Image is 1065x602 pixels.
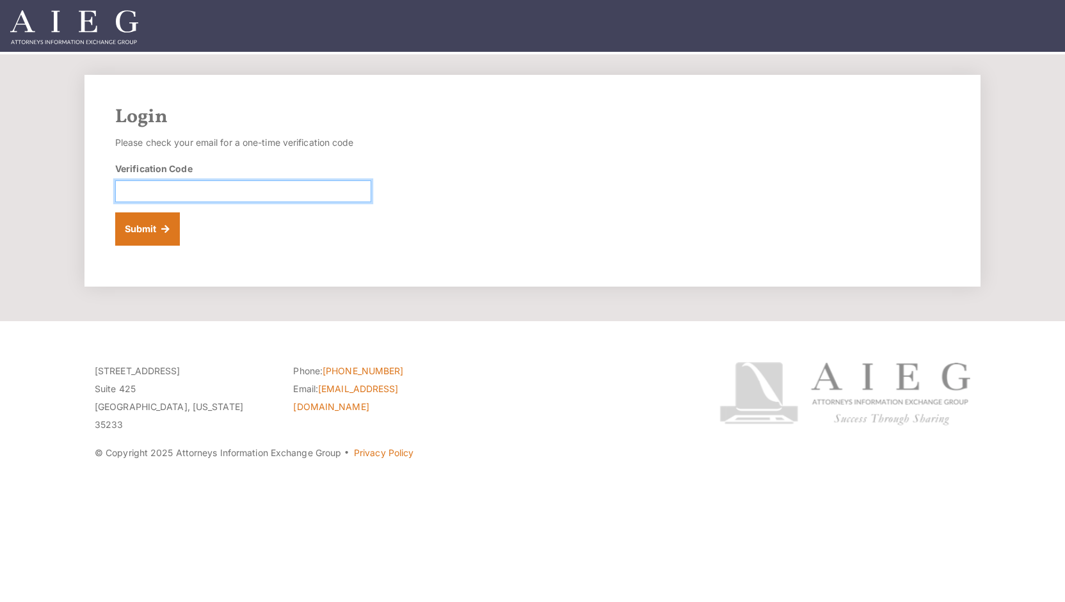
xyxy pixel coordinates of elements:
[95,362,274,434] p: [STREET_ADDRESS] Suite 425 [GEOGRAPHIC_DATA], [US_STATE] 35233
[115,134,371,152] p: Please check your email for a one-time verification code
[95,444,671,462] p: © Copyright 2025 Attorneys Information Exchange Group
[719,362,970,425] img: Attorneys Information Exchange Group logo
[323,365,403,376] a: [PHONE_NUMBER]
[10,10,138,44] img: Attorneys Information Exchange Group
[115,162,193,175] label: Verification Code
[293,362,472,380] li: Phone:
[115,212,180,246] button: Submit
[354,447,413,458] a: Privacy Policy
[344,452,349,459] span: ·
[293,380,472,416] li: Email:
[115,106,950,129] h2: Login
[293,383,398,412] a: [EMAIL_ADDRESS][DOMAIN_NAME]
